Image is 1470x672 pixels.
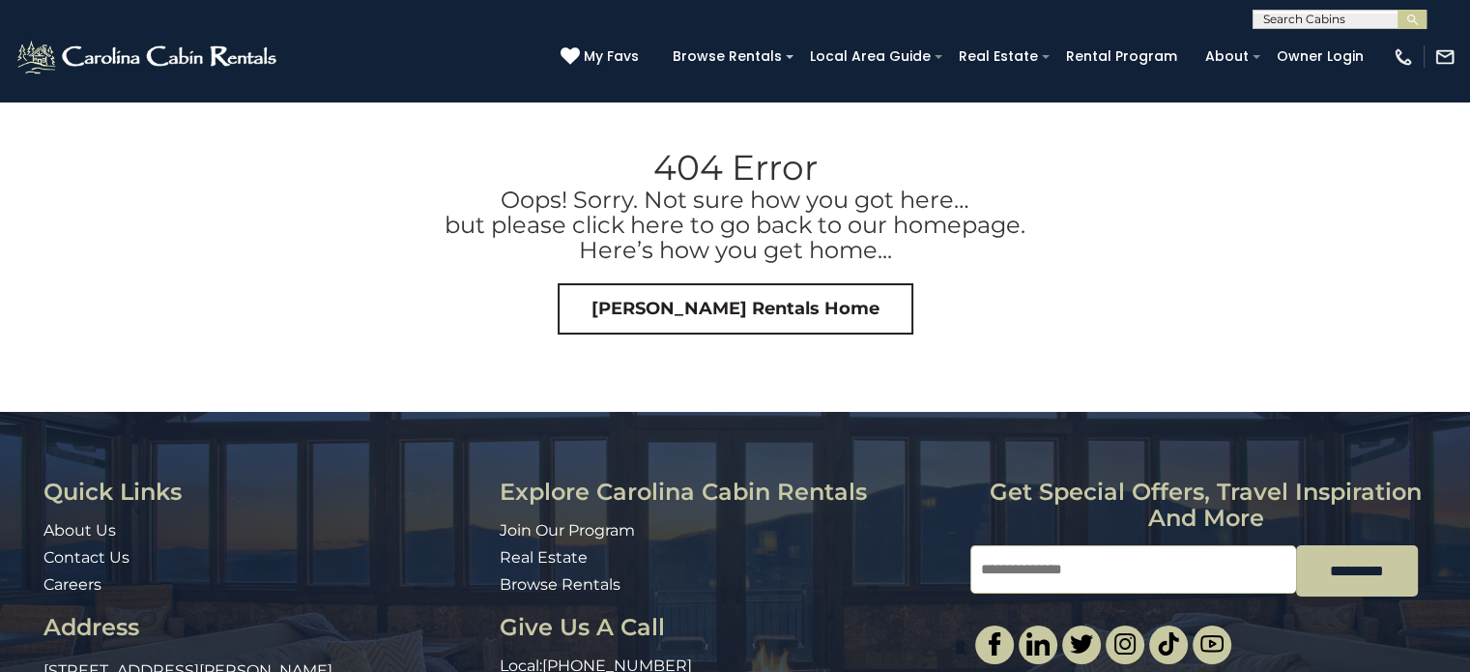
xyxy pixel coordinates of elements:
a: My Favs [561,46,644,68]
h3: Give Us A Call [500,615,956,640]
a: [PERSON_NAME] Rentals Home [558,283,913,336]
h3: Address [43,615,485,640]
a: Contact Us [43,548,130,567]
h3: Get special offers, travel inspiration and more [970,480,1441,531]
a: Real Estate [500,548,588,567]
a: Real Estate [949,42,1048,72]
img: linkedin-single.svg [1026,632,1050,656]
a: Browse Rentals [663,42,792,72]
h3: Explore Carolina Cabin Rentals [500,480,956,505]
a: Local Area Guide [800,42,940,72]
img: facebook-single.svg [983,632,1006,656]
a: Rental Program [1056,42,1187,72]
img: White-1-2.png [14,38,282,76]
img: instagram-single.svg [1113,632,1137,656]
a: About [1196,42,1258,72]
a: Join Our Program [500,521,635,540]
img: mail-regular-white.png [1434,46,1456,68]
span: My Favs [584,46,639,67]
img: youtube-light.svg [1200,632,1224,656]
img: tiktok.svg [1157,632,1180,656]
a: Owner Login [1267,42,1373,72]
img: twitter-single.svg [1070,632,1093,656]
a: About Us [43,521,116,540]
h3: Quick Links [43,480,485,505]
img: phone-regular-white.png [1393,46,1414,68]
a: Browse Rentals [500,575,620,594]
a: Careers [43,575,101,594]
